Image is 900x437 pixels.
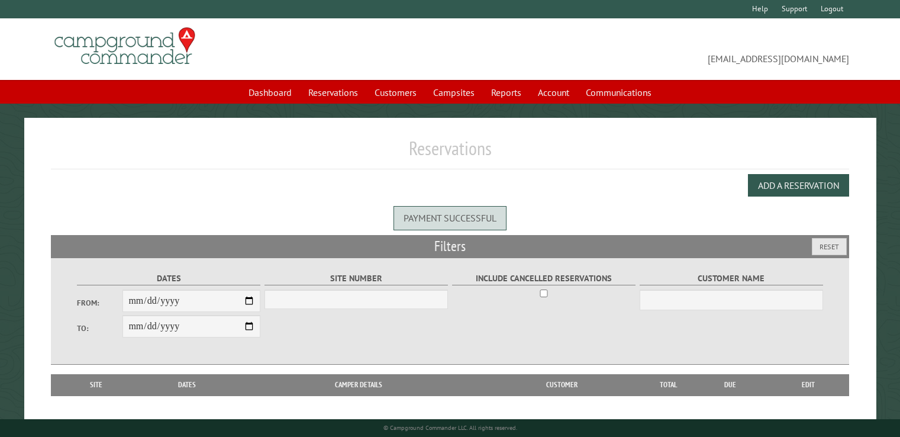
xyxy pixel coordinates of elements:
a: Communications [579,81,659,104]
th: Camper Details [238,374,479,396]
small: © Campground Commander LLC. All rights reserved. [383,424,517,432]
th: Customer [479,374,645,396]
div: Payment successful [393,206,507,230]
label: From: [77,297,123,309]
th: Total [645,374,692,396]
label: Include Cancelled Reservations [452,272,636,285]
button: Add a Reservation [748,174,849,197]
button: Reset [812,238,847,255]
th: Dates [136,374,238,396]
span: [EMAIL_ADDRESS][DOMAIN_NAME] [450,33,849,66]
label: Dates [77,272,261,285]
th: Edit [768,374,849,396]
a: Reports [484,81,528,104]
a: Dashboard [241,81,299,104]
label: Site Number [264,272,449,285]
a: Campsites [426,81,482,104]
th: Due [692,374,768,396]
h1: Reservations [51,137,849,169]
img: Campground Commander [51,23,199,69]
h2: Filters [51,235,849,258]
a: Customers [367,81,424,104]
label: To: [77,323,123,334]
a: Reservations [301,81,365,104]
label: Customer Name [640,272,824,285]
th: Site [57,374,136,396]
a: Account [531,81,576,104]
